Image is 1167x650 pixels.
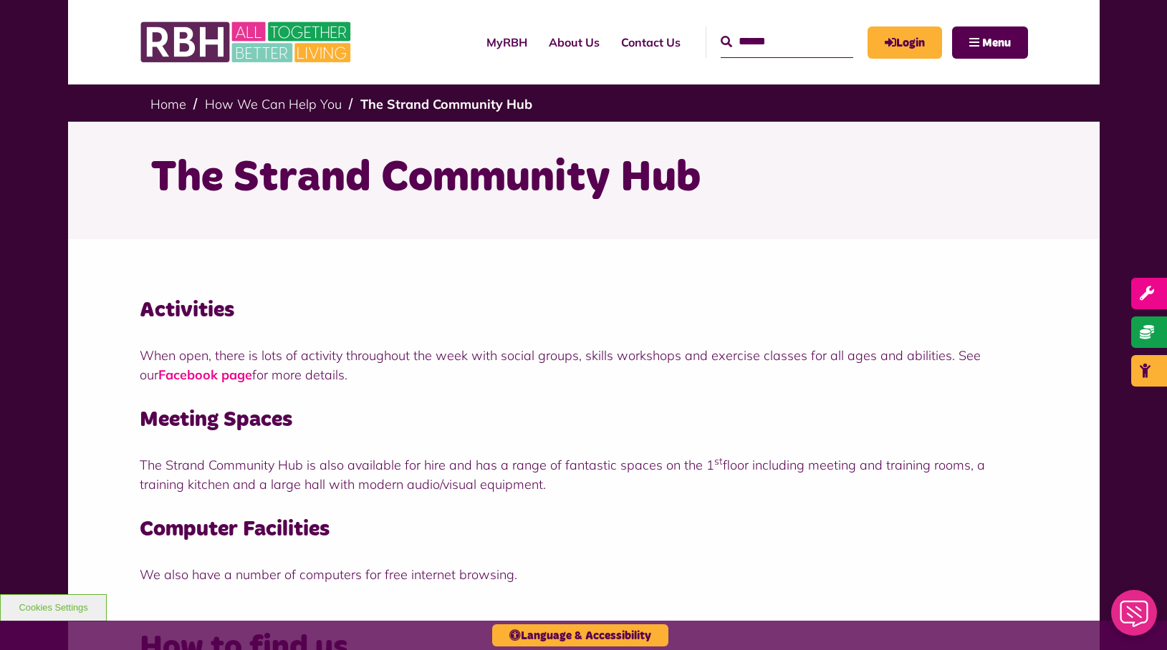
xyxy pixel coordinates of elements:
[538,23,610,62] a: About Us
[140,346,1028,384] p: When open, there is lots of activity throughout the week with social groups, skills workshops and...
[140,14,355,70] img: RBH
[360,96,532,112] a: The Strand Community Hub
[714,455,723,467] sup: st
[610,23,691,62] a: Contact Us
[952,26,1028,59] button: Navigation
[140,455,1028,494] p: The Strand Community Hub is also available for hire and has a range of fantastic spaces on the 1 ...
[476,23,538,62] a: MyRBH
[492,624,668,646] button: Language & Accessibility
[1103,586,1167,650] iframe: Netcall Web Assistant for live chat
[868,26,942,59] a: MyRBH
[721,26,853,57] input: Search
[150,150,1017,206] h1: The Strand Community Hub
[150,96,186,112] a: Home
[140,296,1028,324] h3: Activities
[158,367,252,383] a: Facebook page
[982,37,1011,49] span: Menu
[140,406,1028,434] h3: Meeting Spaces
[140,565,1028,584] p: We also have a number of computers for free internet browsing.
[205,96,342,112] a: How We Can Help You
[140,515,1028,543] h3: Computer Facilities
